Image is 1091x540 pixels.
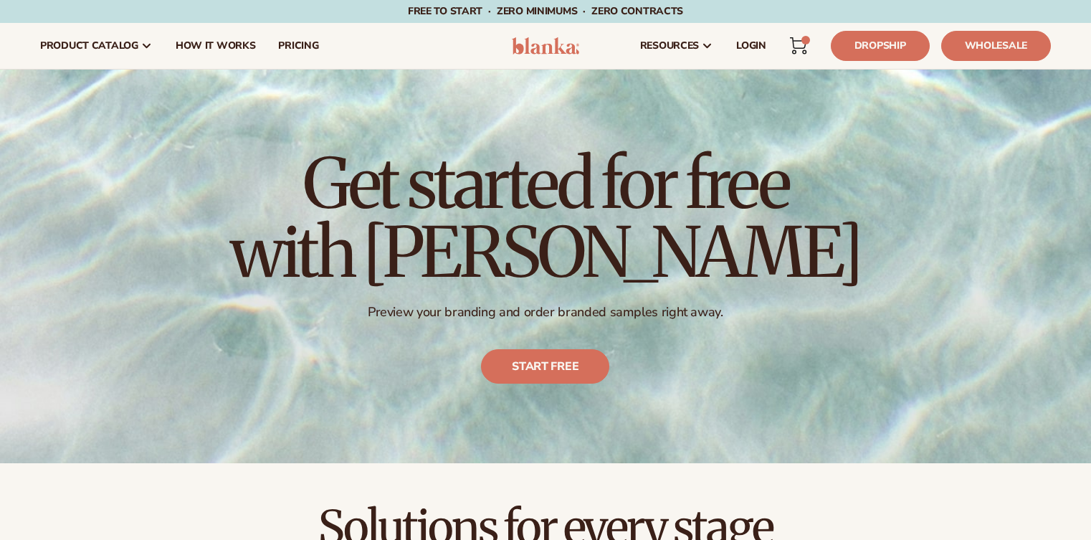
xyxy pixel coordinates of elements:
span: 1 [805,36,806,44]
p: Preview your branding and order branded samples right away. [230,304,861,321]
h1: Get started for free with [PERSON_NAME] [230,149,861,287]
a: pricing [267,23,330,69]
span: resources [640,40,699,52]
a: Dropship [831,31,930,61]
span: LOGIN [736,40,766,52]
a: Wholesale [941,31,1051,61]
span: product catalog [40,40,138,52]
span: pricing [278,40,318,52]
a: How It Works [164,23,267,69]
span: Free to start · ZERO minimums · ZERO contracts [408,4,683,18]
a: Start free [482,349,610,384]
a: resources [629,23,725,69]
a: LOGIN [725,23,778,69]
a: product catalog [29,23,164,69]
img: logo [512,37,580,55]
span: How It Works [176,40,256,52]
